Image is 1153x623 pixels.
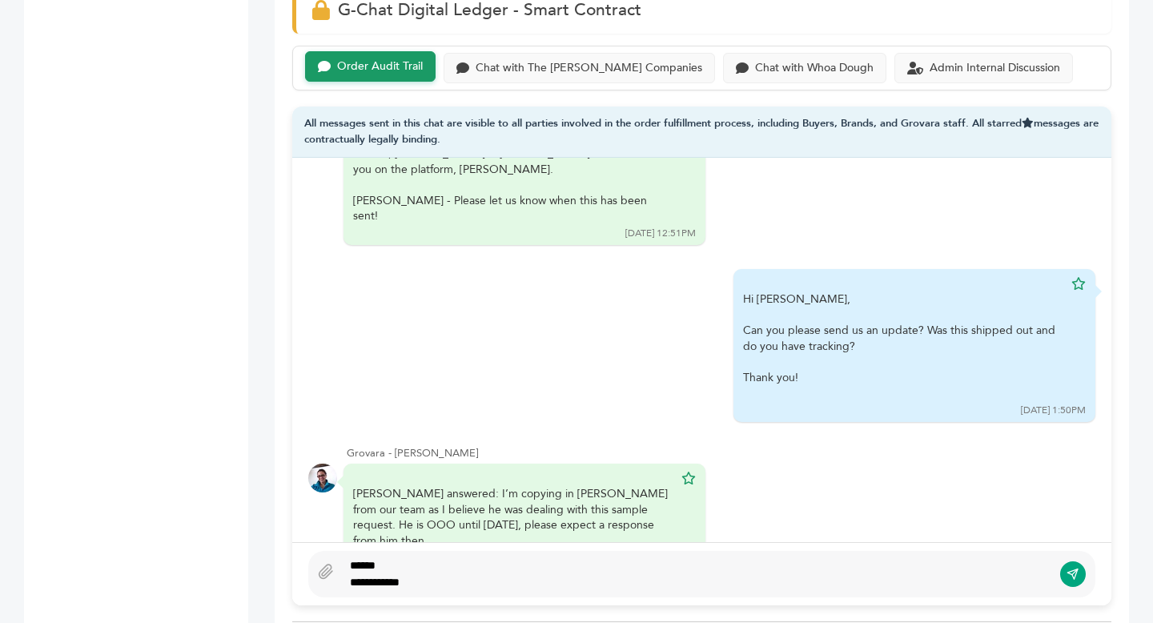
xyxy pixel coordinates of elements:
[625,227,696,240] div: [DATE] 12:51PM
[755,62,874,75] div: Chat with Whoa Dough
[353,193,673,224] div: [PERSON_NAME] - Please let us know when this has been sent!
[930,62,1060,75] div: Admin Internal Discussion
[292,107,1111,158] div: All messages sent in this chat are visible to all parties involved in the order fulfillment proce...
[1021,404,1086,417] div: [DATE] 1:50PM
[743,370,1063,386] div: Thank you!
[337,60,423,74] div: Order Audit Trail
[347,446,1095,460] div: Grovara - [PERSON_NAME]
[353,486,673,549] div: [PERSON_NAME] answered: I’m copying in [PERSON_NAME] from our team as I believe he was dealing wi...
[353,146,673,224] div: Thanks, [PERSON_NAME] & [PERSON_NAME]. Glad to see you on the platform, [PERSON_NAME].
[743,291,1063,401] div: Hi [PERSON_NAME],
[476,62,702,75] div: Chat with The [PERSON_NAME] Companies
[743,323,1063,354] div: Can you please send us an update? Was this shipped out and do you have tracking?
